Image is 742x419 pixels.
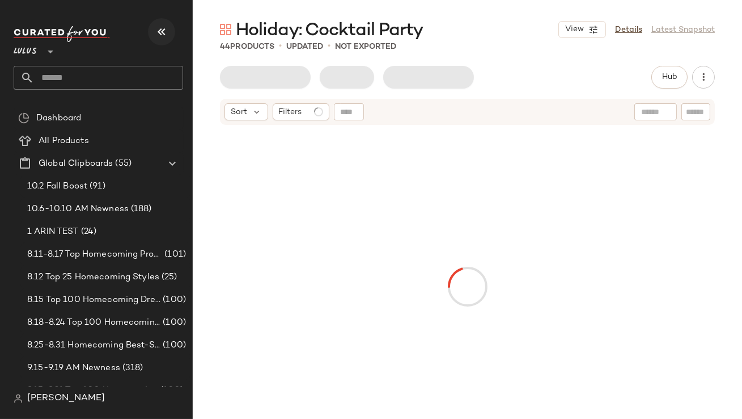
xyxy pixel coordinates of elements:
span: 8.25-8.31 Homecoming Best-Sellers [27,339,160,352]
span: 9.15-9.19 AM Newness [27,362,120,375]
img: cfy_white_logo.C9jOOHJF.svg [14,26,110,42]
p: Not Exported [335,41,396,53]
img: svg%3e [14,394,23,403]
button: View [558,21,606,38]
span: (101) [162,248,186,261]
span: 8.15 Top 100 Homecoming Dresses [27,294,160,307]
span: (100) [160,316,186,329]
span: Sort [231,106,247,118]
span: (100) [160,339,186,352]
span: (24) [79,225,97,238]
span: (318) [120,362,143,375]
span: 8.11-8.17 Top Homecoming Product [27,248,162,261]
span: • [279,40,282,53]
span: Holiday: Cocktail Party [236,19,423,42]
span: (25) [159,271,177,284]
span: Lulus [14,39,37,59]
span: • [328,40,330,53]
span: 8.12 Top 25 Homecoming Styles [27,271,159,284]
span: 9.15-9.21 Top 100 Homecoming [27,384,158,397]
span: Dashboard [36,112,81,125]
span: 8.18-8.24 Top 100 Homecoming Dresses [27,316,160,329]
button: Hub [651,66,688,89]
span: All Products [39,135,89,148]
span: 1 ARIN TEST [27,225,79,238]
span: View [565,25,584,34]
span: 10.6-10.10 AM Newness [27,203,129,216]
span: (55) [113,157,132,170]
span: (188) [129,203,152,216]
span: (100) [158,384,184,397]
p: updated [286,41,323,53]
span: Hub [662,73,677,82]
span: Global Clipboards [39,157,113,170]
span: Filters [279,106,302,118]
span: 10.2 Fall Boost [27,180,87,193]
img: svg%3e [220,24,231,35]
span: (91) [87,180,105,193]
img: svg%3e [18,112,29,124]
span: [PERSON_NAME] [27,392,105,405]
span: 44 [220,43,230,51]
a: Details [615,24,642,36]
span: (100) [160,294,186,307]
div: Products [220,41,274,53]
